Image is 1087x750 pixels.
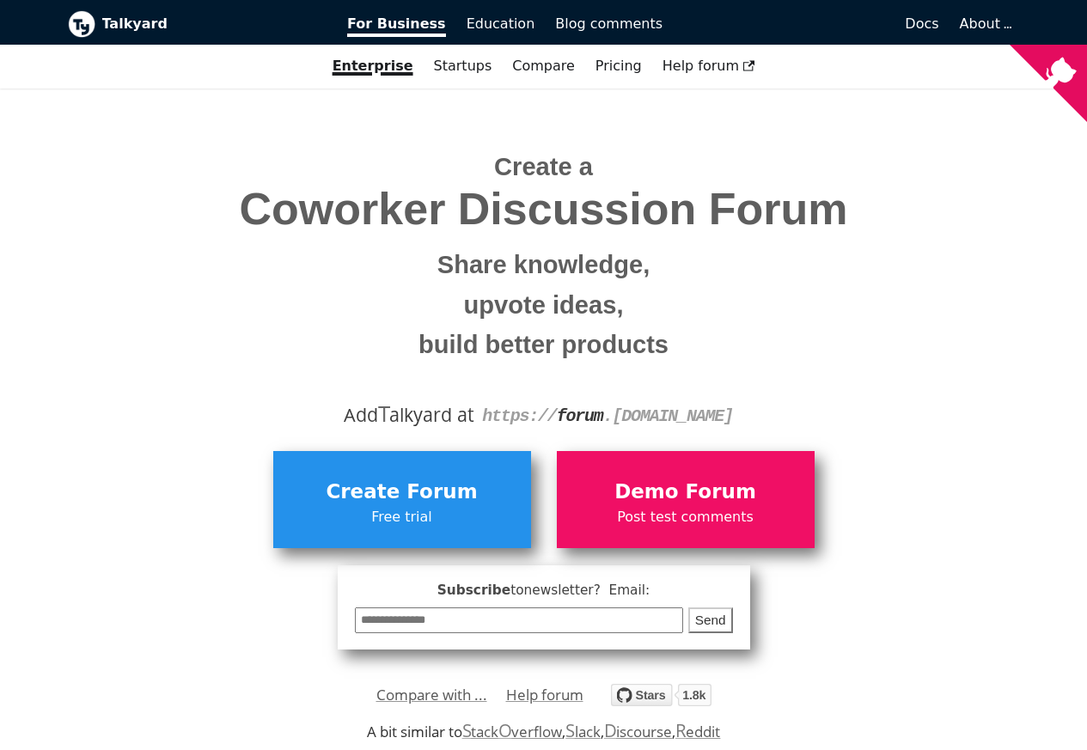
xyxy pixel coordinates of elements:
span: Create a [494,153,593,180]
strong: forum [557,406,603,426]
a: Education [456,9,546,39]
div: Add alkyard at [81,400,1007,430]
span: D [604,718,617,742]
b: Talkyard [102,13,324,35]
span: Blog comments [555,15,663,32]
span: T [378,398,390,429]
a: Compare [512,58,575,74]
small: build better products [81,325,1007,365]
span: to newsletter ? Email: [510,582,650,598]
a: Help forum [506,682,583,708]
a: Talkyard logoTalkyard [68,10,324,38]
a: Discourse [604,722,672,741]
img: talkyard.svg [611,684,711,706]
a: Compare with ... [376,682,487,708]
a: About [960,15,1010,32]
code: https:// . [DOMAIN_NAME] [482,406,733,426]
span: R [675,718,687,742]
a: Docs [673,9,950,39]
span: S [565,718,575,742]
a: StackOverflow [462,722,563,741]
span: Subscribe [355,580,733,601]
a: Demo ForumPost test comments [557,451,815,547]
span: Create Forum [282,476,522,509]
span: Free trial [282,506,522,528]
span: Education [467,15,535,32]
button: Send [688,607,733,634]
a: Startups [424,52,503,81]
span: Help forum [663,58,755,74]
span: Post test comments [565,506,806,528]
a: Create ForumFree trial [273,451,531,547]
a: Help forum [652,52,766,81]
span: Coworker Discussion Forum [81,185,1007,234]
small: Share knowledge, [81,245,1007,285]
a: Reddit [675,722,720,741]
span: O [498,718,512,742]
a: Star debiki/talkyard on GitHub [611,686,711,711]
span: For Business [347,15,446,37]
span: S [462,718,472,742]
span: Demo Forum [565,476,806,509]
img: Talkyard logo [68,10,95,38]
span: Docs [905,15,938,32]
a: Pricing [585,52,652,81]
a: For Business [337,9,456,39]
a: Enterprise [322,52,424,81]
a: Slack [565,722,600,741]
small: upvote ideas, [81,285,1007,326]
a: Blog comments [545,9,673,39]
